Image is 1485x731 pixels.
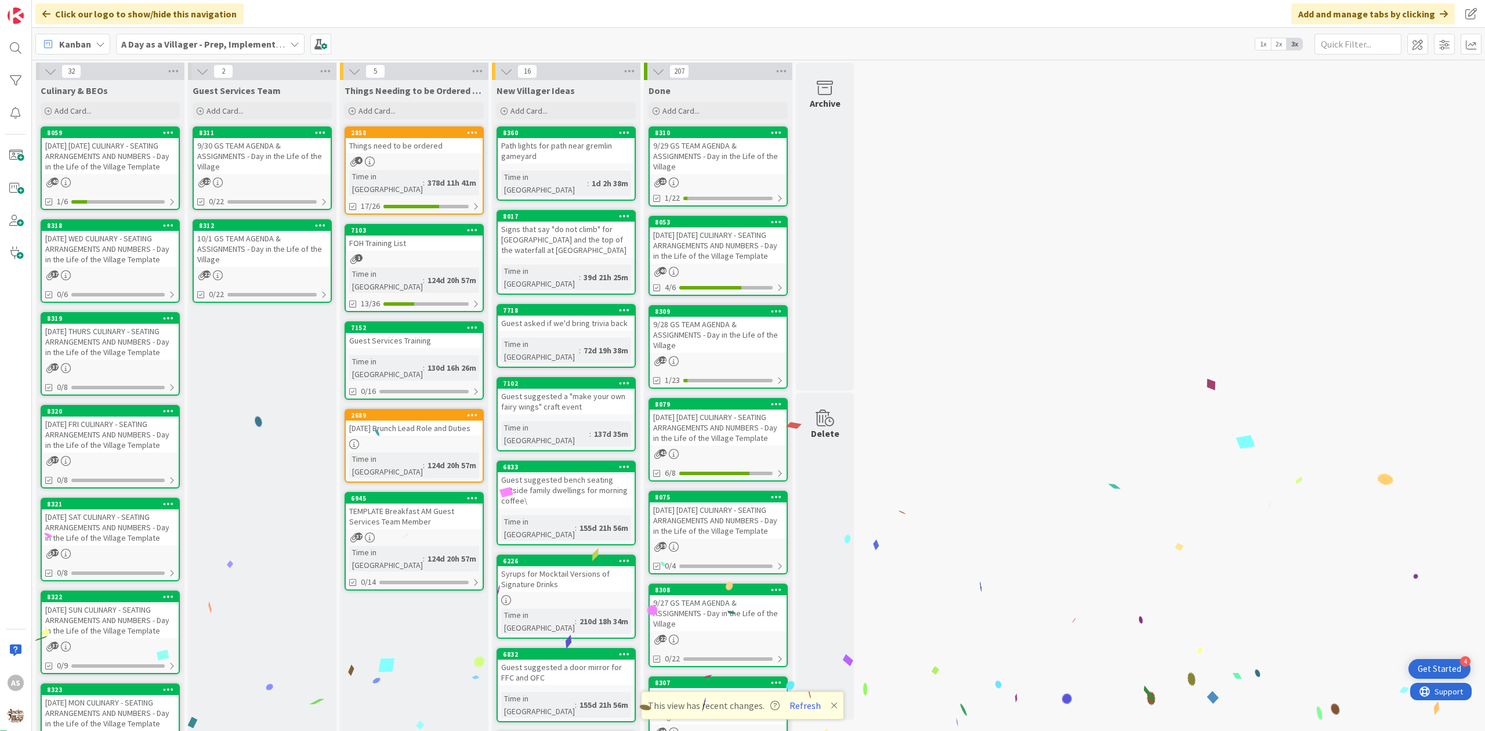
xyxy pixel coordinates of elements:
[575,699,577,711] span: :
[498,389,635,414] div: Guest suggested a "make your own fairy wings" craft event
[194,231,331,267] div: 10/1 GS TEAM AGENDA & ASSIGNMENTS - Day in the Life of the Village
[581,271,631,284] div: 39d 21h 25m
[650,688,787,724] div: 9/26 GS TEAM AGENDA & ASSIGNMENTS - Day in the Life of the Village
[57,196,68,208] span: 1/6
[42,220,179,267] div: 8318[DATE] WED CULINARY - SEATING ARRANGEMENTS AND NUMBERS - Day in the Life of the Village Template
[194,128,331,174] div: 83119/30 GS TEAM AGENDA & ASSIGNMENTS - Day in the Life of the Village
[355,157,363,164] span: 4
[349,546,423,571] div: Time in [GEOGRAPHIC_DATA]
[57,288,68,301] span: 0/6
[498,128,635,138] div: 8360
[57,567,68,579] span: 0/8
[659,635,667,642] span: 22
[650,306,787,353] div: 83099/28 GS TEAM AGENDA & ASSIGNMENTS - Day in the Life of the Village
[498,305,635,316] div: 7718
[47,314,179,323] div: 8319
[42,138,179,174] div: [DATE] [DATE] CULINARY - SEATING ARRANGEMENTS AND NUMBERS - Day in the Life of the Village Template
[1271,38,1287,50] span: 2x
[42,499,179,545] div: 8321[DATE] SAT CULINARY - SEATING ARRANGEMENTS AND NUMBERS - Day in the Life of the Village Template
[423,361,425,374] span: :
[199,129,331,137] div: 8311
[346,410,483,436] div: 2689[DATE] Brunch Lead Role and Duties
[650,678,787,724] div: 83079/26 GS TEAM AGENDA & ASSIGNMENTS - Day in the Life of the Village
[1287,38,1302,50] span: 3x
[51,178,59,185] span: 40
[194,220,331,231] div: 8312
[650,595,787,631] div: 9/27 GS TEAM AGENDA & ASSIGNMENTS - Day in the Life of the Village
[655,307,787,316] div: 8309
[503,650,635,658] div: 6832
[648,699,780,712] span: This view has recent changes.
[498,378,635,389] div: 7102
[57,474,68,486] span: 0/8
[423,176,425,189] span: :
[650,217,787,263] div: 8053[DATE] [DATE] CULINARY - SEATING ARRANGEMENTS AND NUMBERS - Day in the Life of the Village Te...
[659,178,667,185] span: 23
[203,178,211,185] span: 22
[42,695,179,731] div: [DATE] MON CULINARY - SEATING ARRANGEMENTS AND NUMBERS - Day in the Life of the Village Template
[503,306,635,314] div: 7718
[41,85,108,96] span: Culinary & BEOs
[665,560,676,572] span: 0/4
[42,685,179,695] div: 8323
[650,410,787,446] div: [DATE] [DATE] CULINARY - SEATING ARRANGEMENTS AND NUMBERS - Day in the Life of the Village Template
[659,542,667,549] span: 39
[345,85,484,96] span: Things Needing to be Ordered - PUT IN CARD, Don't make new card
[650,585,787,631] div: 83089/27 GS TEAM AGENDA & ASSIGNMENTS - Day in the Life of the Village
[498,211,635,222] div: 8017
[650,492,787,538] div: 8075[DATE] [DATE] CULINARY - SEATING ARRANGEMENTS AND NUMBERS - Day in the Life of the Village Te...
[425,176,479,189] div: 378d 11h 41m
[57,660,68,672] span: 0/9
[194,128,331,138] div: 8311
[42,231,179,267] div: [DATE] WED CULINARY - SEATING ARRANGEMENTS AND NUMBERS - Day in the Life of the Village Template
[497,85,575,96] span: New Villager Ideas
[498,138,635,164] div: Path lights for path near gremlin gameyard
[42,592,179,602] div: 8322
[199,222,331,230] div: 8312
[589,428,591,440] span: :
[57,381,68,393] span: 0/8
[425,552,479,565] div: 124d 20h 57m
[655,129,787,137] div: 8310
[655,218,787,226] div: 8053
[498,462,635,472] div: 6833
[577,522,631,534] div: 155d 21h 56m
[346,410,483,421] div: 2689
[498,305,635,331] div: 7718Guest asked if we'd bring trivia back
[811,426,839,440] div: Delete
[346,236,483,251] div: FOH Training List
[42,313,179,360] div: 8319[DATE] THURS CULINARY - SEATING ARRANGEMENTS AND NUMBERS - Day in the Life of the Village Tem...
[1418,663,1461,675] div: Get Started
[577,699,631,711] div: 155d 21h 56m
[577,615,631,628] div: 210d 18h 34m
[355,254,363,262] span: 1
[42,406,179,453] div: 8320[DATE] FRI CULINARY - SEATING ARRANGEMENTS AND NUMBERS - Day in the Life of the Village Template
[346,493,483,504] div: 6945
[1460,656,1470,667] div: 4
[42,417,179,453] div: [DATE] FRI CULINARY - SEATING ARRANGEMENTS AND NUMBERS - Day in the Life of the Village Template
[503,212,635,220] div: 8017
[55,106,92,116] span: Add Card...
[35,3,244,24] div: Click our logo to show/hide this navigation
[425,361,479,374] div: 130d 16h 26m
[349,355,423,381] div: Time in [GEOGRAPHIC_DATA]
[351,226,483,234] div: 7103
[346,225,483,236] div: 7103
[346,421,483,436] div: [DATE] Brunch Lead Role and Duties
[42,602,179,638] div: [DATE] SUN CULINARY - SEATING ARRANGEMENTS AND NUMBERS - Day in the Life of the Village Template
[650,217,787,227] div: 8053
[655,493,787,501] div: 8075
[61,64,81,78] span: 32
[501,265,579,290] div: Time in [GEOGRAPHIC_DATA]
[42,499,179,509] div: 8321
[1255,38,1271,50] span: 1x
[358,106,396,116] span: Add Card...
[346,128,483,153] div: 2858Things need to be ordered
[194,220,331,267] div: 831210/1 GS TEAM AGENDA & ASSIGNMENTS - Day in the Life of the Village
[47,407,179,415] div: 8320
[51,549,59,556] span: 37
[650,678,787,688] div: 8307
[209,196,224,208] span: 0/22
[42,685,179,731] div: 8323[DATE] MON CULINARY - SEATING ARRANGEMENTS AND NUMBERS - Day in the Life of the Village Template
[346,493,483,529] div: 6945TEMPLATE Breakfast AM Guest Services Team Member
